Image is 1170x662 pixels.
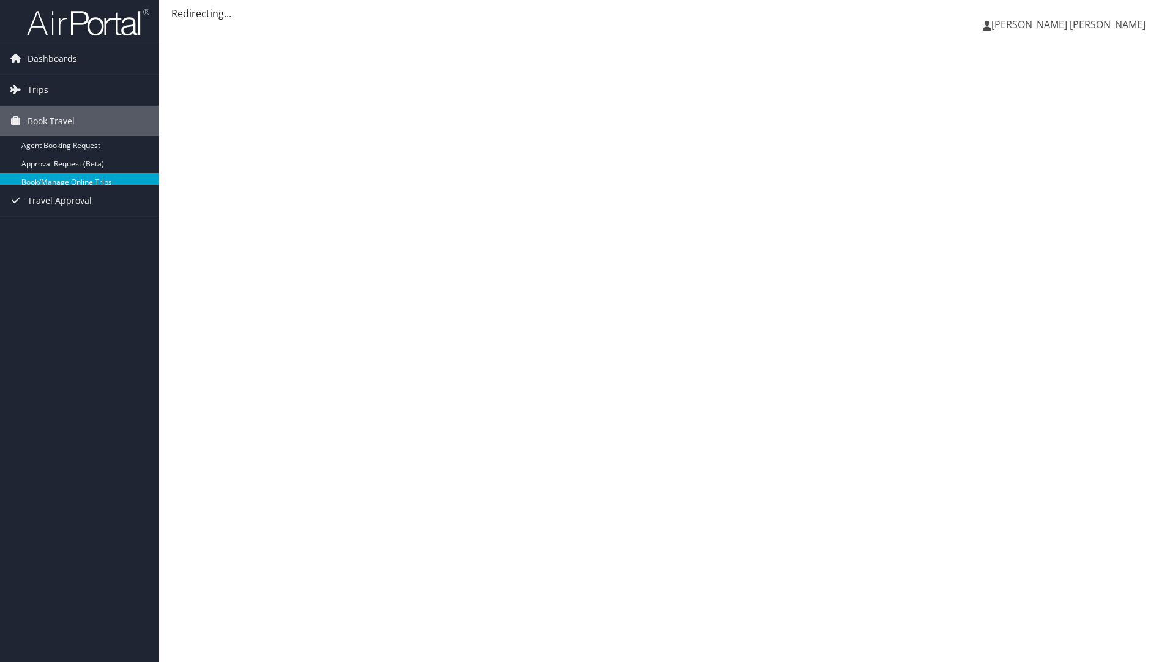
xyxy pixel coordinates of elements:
span: Dashboards [28,43,77,74]
a: [PERSON_NAME] [PERSON_NAME] [983,6,1158,43]
div: Redirecting... [171,6,1158,21]
span: [PERSON_NAME] [PERSON_NAME] [991,18,1146,31]
img: airportal-logo.png [27,8,149,37]
span: Book Travel [28,106,75,136]
span: Travel Approval [28,185,92,216]
span: Trips [28,75,48,105]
